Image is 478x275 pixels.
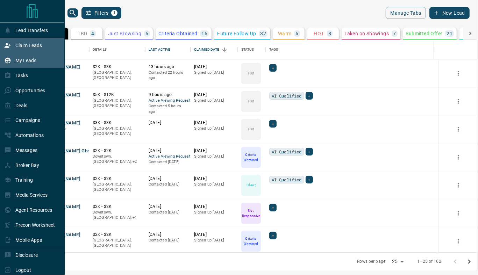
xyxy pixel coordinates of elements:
button: Manage Tabs [386,7,426,19]
p: [DATE] [149,120,187,126]
p: [GEOGRAPHIC_DATA], [GEOGRAPHIC_DATA] [93,70,142,81]
div: Tags [269,40,278,59]
p: $5K - $12K [93,92,142,98]
span: Active Viewing Request [149,98,187,104]
span: + [272,120,274,127]
p: TBD [248,71,254,76]
span: + [272,232,274,239]
p: Warm [278,31,292,36]
p: [DATE] [194,64,234,70]
span: + [308,148,311,155]
p: 6 [296,31,299,36]
p: Signed up [DATE] [194,70,234,75]
p: Contacted 22 hours ago [149,70,187,81]
p: [DATE] [194,92,234,98]
span: + [272,204,274,211]
button: more [453,152,464,162]
p: Signed up [DATE] [194,126,234,131]
p: Submitted Offer [406,31,443,36]
span: + [272,64,274,71]
p: HOT [314,31,324,36]
button: more [453,124,464,135]
div: Status [241,40,254,59]
p: [DATE] [194,120,234,126]
button: Sort [220,45,229,55]
p: Contacted [DATE] [149,182,187,187]
p: Client [247,182,256,188]
p: Signed up [DATE] [194,210,234,215]
p: [GEOGRAPHIC_DATA], [GEOGRAPHIC_DATA] [93,98,142,109]
p: 1–25 of 162 [418,259,441,265]
p: TBD [248,126,254,132]
p: Midtown | Central, Toronto [93,154,142,165]
div: + [306,92,313,100]
p: 13 hours ago [149,64,187,70]
p: 16 [201,31,207,36]
span: + [308,176,311,183]
p: 4 [91,31,94,36]
p: Contacted [DATE] [149,210,187,215]
p: [GEOGRAPHIC_DATA], [GEOGRAPHIC_DATA] [93,238,142,248]
p: $2K - $2K [93,176,142,182]
span: Active Viewing Request [149,154,187,160]
div: Last Active [145,40,191,59]
span: AI Qualified [272,176,302,183]
span: 1 [112,10,117,15]
p: $2K - $2K [93,204,142,210]
div: + [306,148,313,155]
button: more [453,180,464,190]
div: Name [40,40,89,59]
p: [DATE] [194,176,234,182]
p: 9 hours ago [149,92,187,98]
p: Contacted 5 hours ago [149,103,187,114]
p: $2K - $3K [93,64,142,70]
p: Rows per page: [357,259,387,265]
p: [GEOGRAPHIC_DATA], [GEOGRAPHIC_DATA] [93,182,142,193]
p: Contacted [DATE] [149,238,187,243]
div: + [269,64,277,72]
p: Criteria Obtained [242,152,260,162]
button: more [453,96,464,107]
button: [PERSON_NAME] Gbogbohoundada [44,148,120,154]
p: [DATE] [149,232,187,238]
button: Go to next page [462,255,476,269]
p: [DATE] [194,232,234,238]
span: + [308,92,311,99]
p: $2K - $2K [93,232,142,238]
button: more [453,236,464,246]
span: AI Qualified [272,148,302,155]
p: $2K - $2K [93,148,142,154]
p: 8 [328,31,331,36]
div: Details [93,40,107,59]
p: 6 [145,31,148,36]
div: 25 [389,256,406,267]
span: AI Qualified [272,92,302,99]
div: + [269,232,277,239]
div: Tags [266,40,434,59]
button: Filters1 [81,7,122,19]
p: Signed up [DATE] [194,154,234,159]
p: [GEOGRAPHIC_DATA], [GEOGRAPHIC_DATA] [93,126,142,137]
p: [DATE] [194,148,234,154]
div: + [269,204,277,211]
div: Details [89,40,145,59]
p: TBD [78,31,87,36]
div: Claimed Date [191,40,238,59]
p: Criteria Obtained [242,236,260,246]
p: 7 [393,31,396,36]
p: Signed up [DATE] [194,238,234,243]
p: $3K - $3K [93,120,142,126]
div: Claimed Date [194,40,220,59]
button: more [453,68,464,79]
p: Not Responsive [242,208,260,218]
p: [DATE] [194,204,234,210]
p: [DATE] [149,204,187,210]
p: [DATE] [149,176,187,182]
p: Taken on Showings [344,31,389,36]
p: [DATE] [149,148,187,154]
p: Future Follow Up [217,31,256,36]
button: search button [67,8,78,17]
p: Signed up [DATE] [194,182,234,187]
p: 21 [447,31,453,36]
p: Signed up [DATE] [194,98,234,103]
